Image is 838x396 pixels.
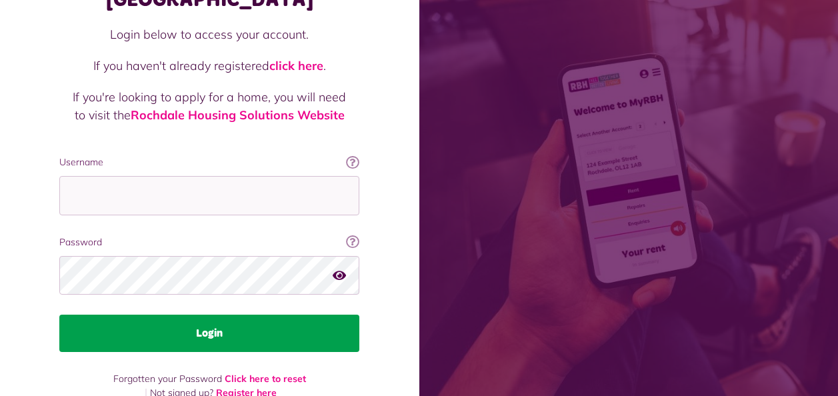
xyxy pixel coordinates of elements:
a: click here [269,58,323,73]
a: Rochdale Housing Solutions Website [131,107,345,123]
label: Username [59,155,359,169]
label: Password [59,235,359,249]
p: If you're looking to apply for a home, you will need to visit the [73,88,346,124]
a: Click here to reset [225,373,306,385]
span: Forgotten your Password [113,373,222,385]
p: Login below to access your account. [73,25,346,43]
p: If you haven't already registered . [73,57,346,75]
button: Login [59,315,359,352]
